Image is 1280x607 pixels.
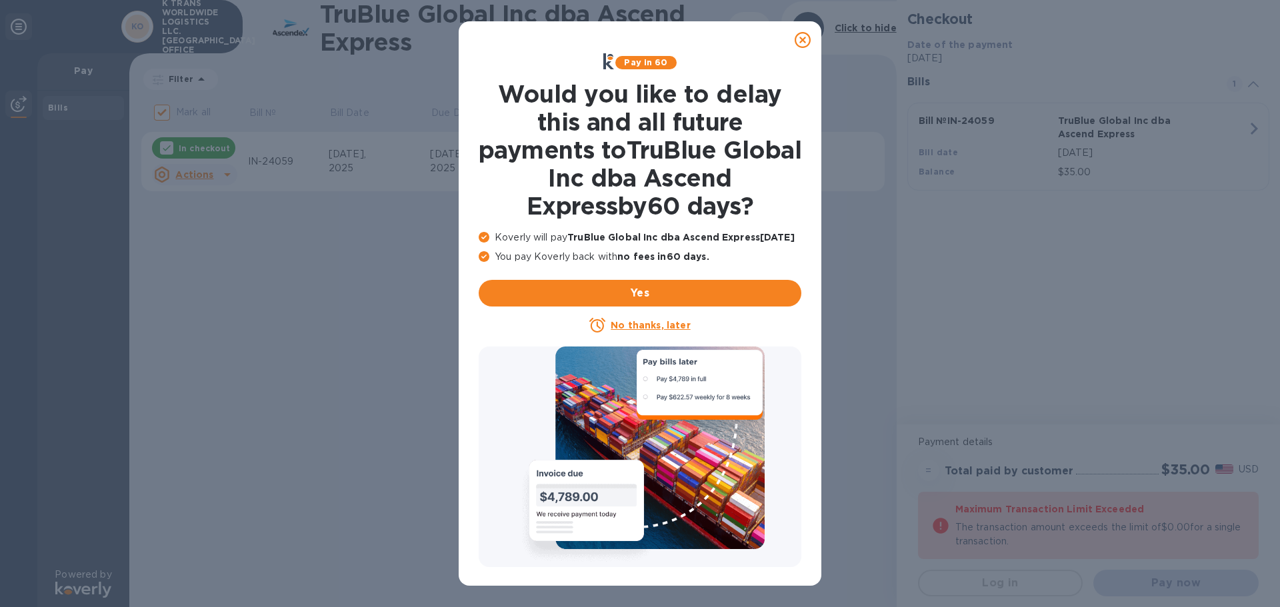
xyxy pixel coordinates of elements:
[479,280,801,306] button: Yes
[479,80,801,220] h1: Would you like to delay this and all future payments to TruBlue Global Inc dba Ascend Express by ...
[617,251,709,262] b: no fees in 60 days .
[479,250,801,264] p: You pay Koverly back with
[479,231,801,245] p: Koverly will pay
[489,285,791,301] span: Yes
[624,57,667,67] b: Pay in 60
[611,320,690,330] u: No thanks, later
[567,232,795,243] b: TruBlue Global Inc dba Ascend Express [DATE]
